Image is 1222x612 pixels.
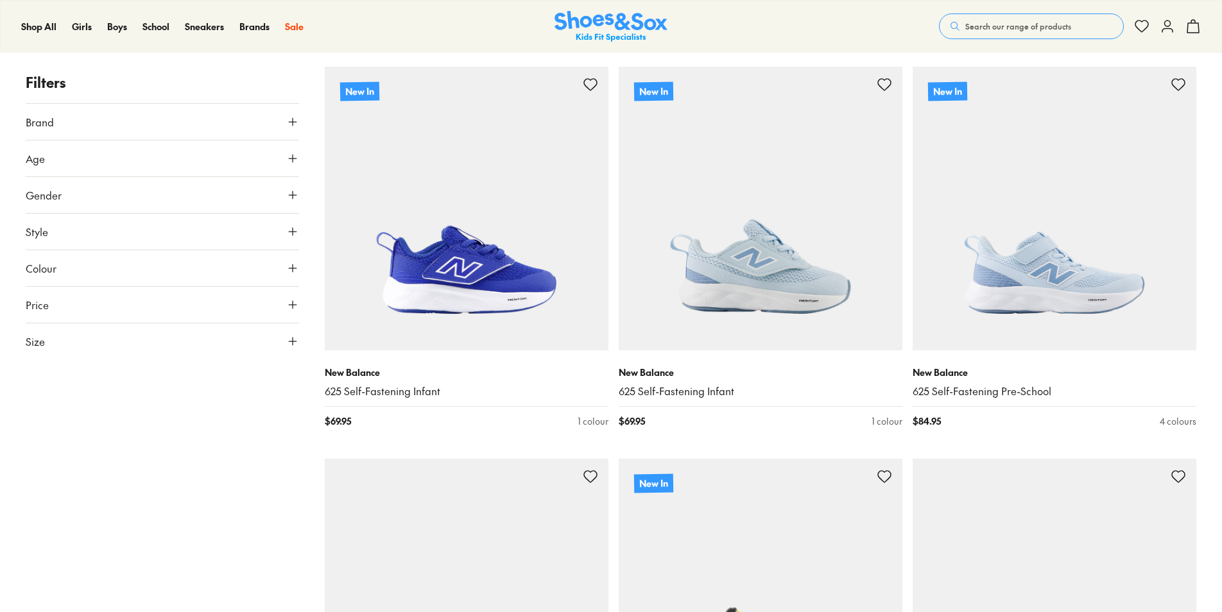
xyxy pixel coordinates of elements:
button: Gender [26,177,299,213]
img: SNS_Logo_Responsive.svg [555,11,667,42]
p: New In [634,81,673,101]
a: New In [913,67,1196,350]
span: Search our range of products [965,21,1071,32]
p: New Balance [913,366,1196,379]
span: $ 69.95 [325,414,351,428]
span: Price [26,297,49,312]
span: Size [26,334,45,349]
a: Shoes & Sox [555,11,667,42]
p: New In [634,473,673,493]
div: 1 colour [578,414,608,428]
p: New Balance [325,366,608,379]
a: Sale [285,20,304,33]
p: Filters [26,72,299,93]
p: New In [340,81,379,101]
span: Style [26,224,48,239]
a: Shop All [21,20,56,33]
button: Search our range of products [939,13,1124,39]
span: $ 84.95 [913,414,941,428]
span: Colour [26,260,56,276]
span: $ 69.95 [619,414,645,428]
span: Age [26,151,45,166]
p: New In [928,81,967,101]
button: Colour [26,250,299,286]
p: New Balance [619,366,902,379]
div: 4 colours [1160,414,1196,428]
div: 1 colour [872,414,902,428]
a: New In [325,67,608,350]
button: Style [26,214,299,250]
button: Size [26,323,299,359]
span: Brand [26,114,54,130]
button: Price [26,287,299,323]
button: Age [26,140,299,176]
a: 625 Self-Fastening Pre-School [913,384,1196,398]
a: Sneakers [185,20,224,33]
a: Boys [107,20,127,33]
a: 625 Self-Fastening Infant [619,384,902,398]
a: New In [619,67,902,350]
a: School [142,20,169,33]
a: Brands [239,20,270,33]
button: Brand [26,104,299,140]
a: 625 Self-Fastening Infant [325,384,608,398]
a: Girls [72,20,92,33]
span: Gender [26,187,62,203]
